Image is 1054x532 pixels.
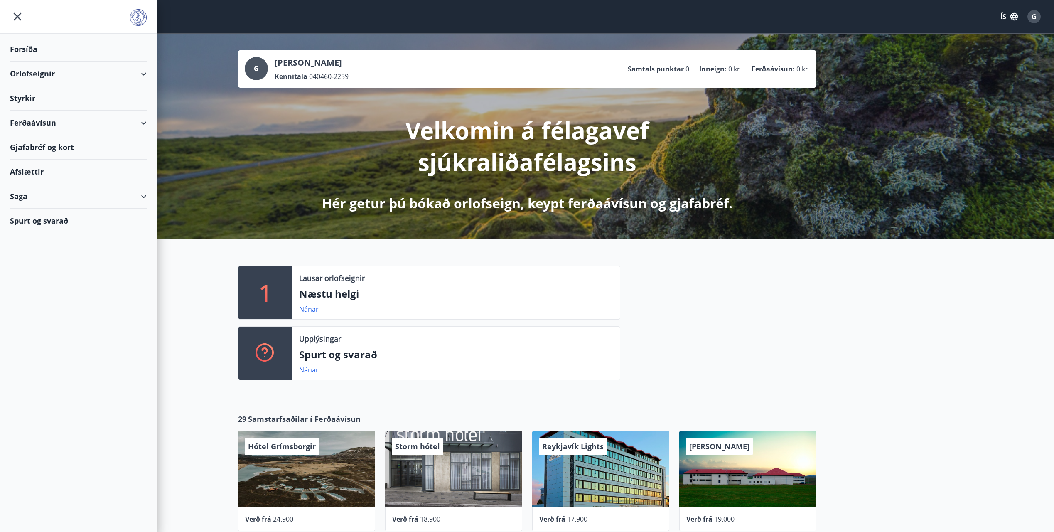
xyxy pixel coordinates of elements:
div: Styrkir [10,86,147,111]
button: menu [10,9,25,24]
div: Saga [10,184,147,209]
span: 040460-2259 [309,72,349,81]
span: Verð frá [392,515,418,524]
span: 24.900 [273,515,293,524]
span: G [254,64,259,73]
span: 0 kr. [796,64,810,74]
p: [PERSON_NAME] [275,57,349,69]
span: Samstarfsaðilar í Ferðaávísun [248,414,361,424]
p: Ferðaávísun : [752,64,795,74]
p: 1 [259,277,272,308]
span: 0 [685,64,689,74]
p: Upplýsingar [299,333,341,344]
p: Velkomin á félagavef sjúkraliðafélagsins [308,114,747,177]
p: Lausar orlofseignir [299,273,365,283]
div: Afslættir [10,160,147,184]
span: [PERSON_NAME] [689,441,749,451]
span: 19.000 [714,515,735,524]
div: Orlofseignir [10,62,147,86]
p: Næstu helgi [299,287,613,301]
span: 18.900 [420,515,440,524]
p: Spurt og svarað [299,347,613,362]
p: Kennitala [275,72,307,81]
img: union_logo [130,9,147,26]
div: Spurt og svarað [10,209,147,233]
span: Hótel Grímsborgir [248,441,316,451]
span: Verð frá [686,515,712,524]
a: Nánar [299,305,319,314]
span: G [1032,12,1037,21]
span: Verð frá [539,515,565,524]
div: Gjafabréf og kort [10,135,147,160]
p: Hér getur þú bókað orlofseign, keypt ferðaávísun og gjafabréf. [322,194,732,212]
span: Verð frá [245,515,271,524]
span: 17.900 [567,515,587,524]
p: Inneign : [699,64,727,74]
a: Nánar [299,365,319,374]
span: Reykjavík Lights [542,441,604,451]
div: Forsíða [10,37,147,62]
span: 0 kr. [728,64,742,74]
span: 29 [238,414,246,424]
button: G [1024,7,1044,27]
p: Samtals punktar [628,64,684,74]
div: Ferðaávísun [10,111,147,135]
span: Storm hótel [395,441,440,451]
button: ÍS [996,9,1022,24]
